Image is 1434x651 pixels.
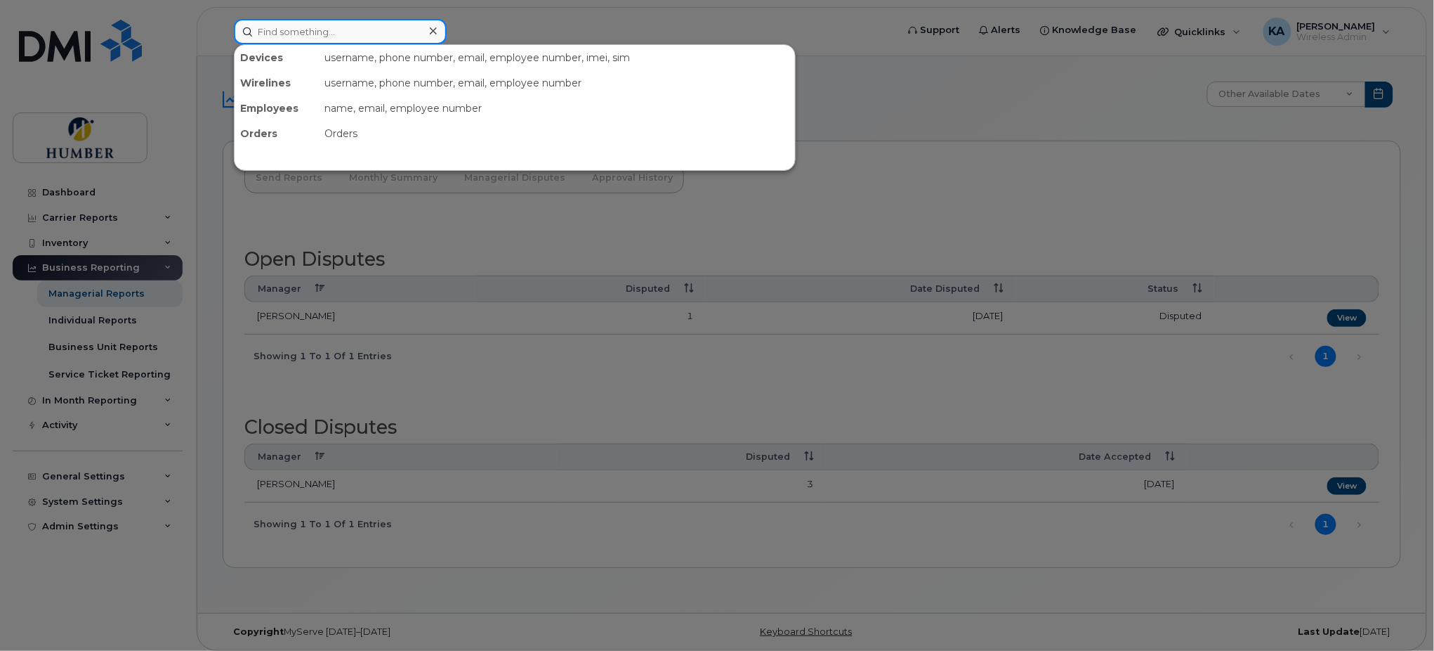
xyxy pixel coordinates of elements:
div: Orders [319,121,795,146]
div: Orders [235,121,319,146]
div: Wirelines [235,70,319,96]
div: Devices [235,45,319,70]
div: username, phone number, email, employee number [319,70,795,96]
div: name, email, employee number [319,96,795,121]
div: Employees [235,96,319,121]
div: username, phone number, email, employee number, imei, sim [319,45,795,70]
